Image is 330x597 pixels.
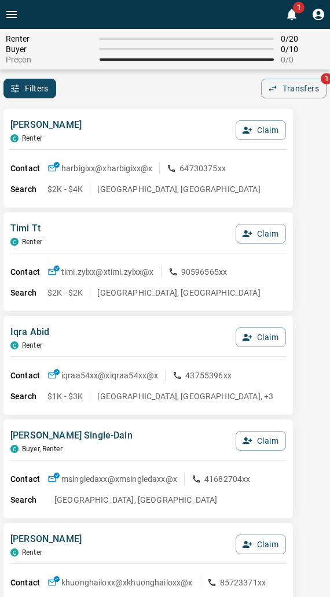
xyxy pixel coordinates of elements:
div: condos.ca [10,445,19,453]
span: Renter [6,34,93,43]
button: Profile [307,3,330,26]
p: Search [10,390,47,403]
button: Claim [236,535,286,554]
button: Claim [236,120,286,140]
p: $2K - $2K [47,287,83,298]
span: Buyer [6,45,93,54]
span: 0 / 10 [281,45,324,54]
button: Transfers [261,79,327,98]
p: 85723371xx [220,577,266,588]
p: timi.zylxx@x timi.zylxx@x [61,266,154,278]
button: Claim [236,327,286,347]
p: Contact [10,266,47,278]
span: 0 / 20 [281,34,324,43]
p: 43755396xx [185,370,232,381]
p: Search [10,494,47,506]
p: [PERSON_NAME] [10,118,82,132]
p: Contact [10,473,47,485]
p: Renter [22,238,42,246]
div: condos.ca [10,341,19,349]
p: 64730375xx [179,163,226,174]
button: Claim [236,224,286,244]
p: Renter [22,134,42,142]
p: [PERSON_NAME] [10,532,82,546]
p: 41682704xx [204,473,251,485]
p: $2K - $4K [47,183,83,195]
p: Iqra Abid [10,325,49,339]
span: 1 [293,2,305,13]
p: Search [10,183,47,196]
span: Precon [6,55,93,64]
p: msingledaxx@x msingledaxx@x [61,473,177,485]
p: Renter [22,341,42,349]
p: khuonghailoxx@x khuonghailoxx@x [61,577,193,588]
p: [GEOGRAPHIC_DATA], [GEOGRAPHIC_DATA] [97,287,260,298]
button: 1 [280,3,303,26]
p: [GEOGRAPHIC_DATA], [GEOGRAPHIC_DATA], +3 [97,390,273,402]
p: 90596565xx [181,266,228,278]
p: [PERSON_NAME] Single-Dain [10,429,133,443]
button: Filters [3,79,56,98]
p: [GEOGRAPHIC_DATA], [GEOGRAPHIC_DATA] [97,183,260,195]
p: Renter [22,548,42,557]
div: condos.ca [10,134,19,142]
p: Contact [10,577,47,589]
p: Buyer, Renter [22,445,63,453]
p: iqraa54xx@x iqraa54xx@x [61,370,158,381]
span: 0 / 0 [281,55,324,64]
div: condos.ca [10,238,19,246]
p: Timi Tt [10,222,42,235]
p: Contact [10,370,47,382]
p: Contact [10,163,47,175]
button: Claim [236,431,286,451]
p: harbigixx@x harbigixx@x [61,163,152,174]
div: condos.ca [10,548,19,557]
p: [GEOGRAPHIC_DATA], [GEOGRAPHIC_DATA] [54,494,217,506]
p: Search [10,287,47,299]
p: $1K - $3K [47,390,83,402]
